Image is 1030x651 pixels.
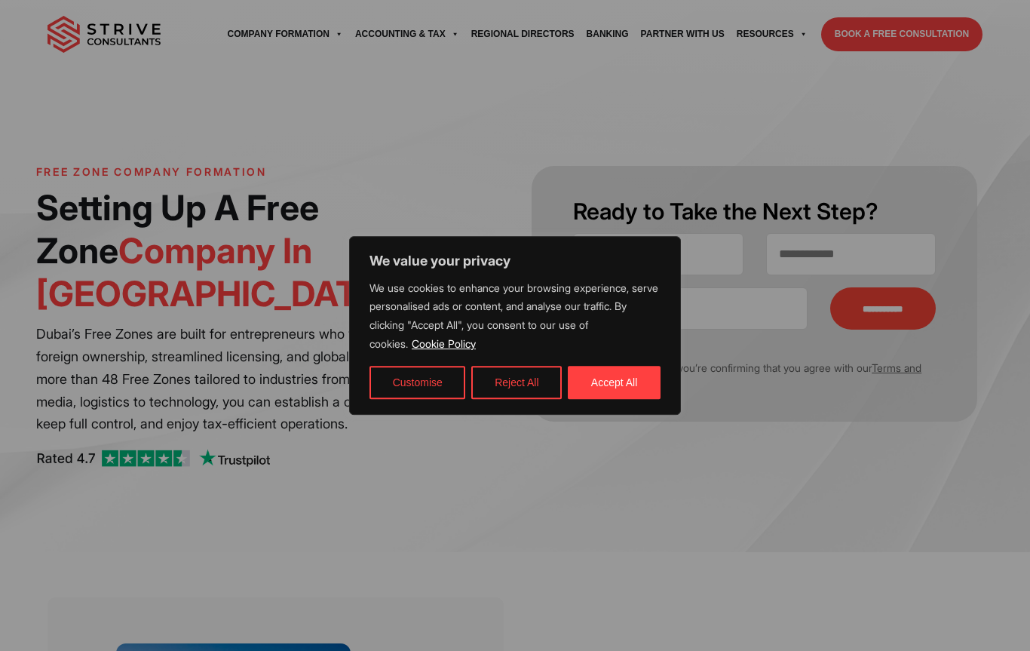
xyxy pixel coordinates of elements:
[411,336,477,351] a: Cookie Policy
[369,366,465,399] button: Customise
[568,366,661,399] button: Accept All
[369,252,661,270] p: We value your privacy
[349,236,681,416] div: We value your privacy
[471,366,562,399] button: Reject All
[369,279,661,355] p: We use cookies to enhance your browsing experience, serve personalised ads or content, and analys...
